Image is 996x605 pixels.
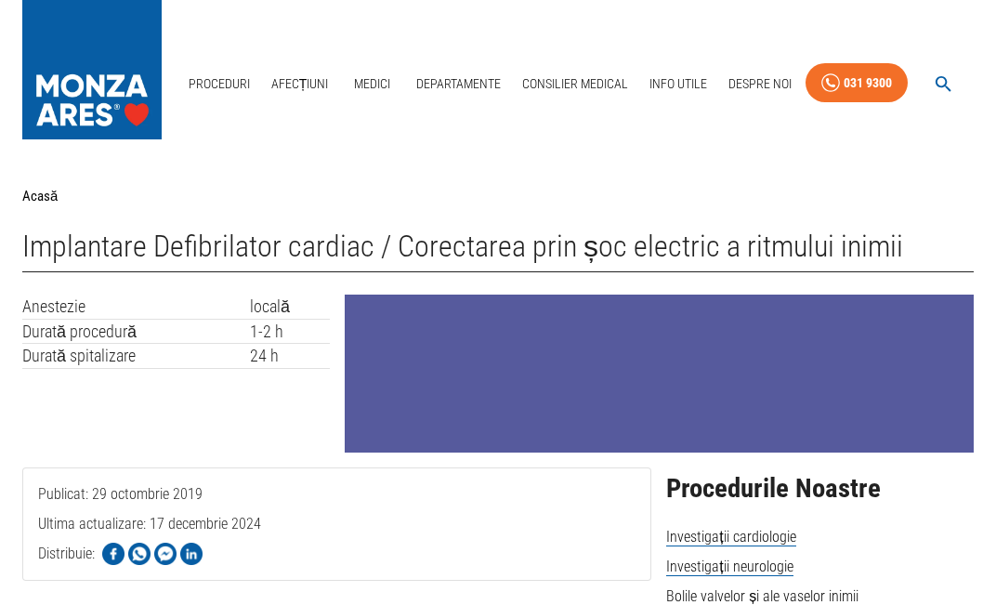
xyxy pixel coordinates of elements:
[250,295,330,319] td: locală
[181,65,257,103] a: Proceduri
[666,558,793,576] span: Investigații neurologie
[154,543,177,565] img: Share on Facebook Messenger
[250,344,330,369] td: 24 h
[38,485,203,577] span: Publicat: 29 octombrie 2019
[180,543,203,565] img: Share on LinkedIn
[721,65,799,103] a: Despre Noi
[342,65,401,103] a: Medici
[22,344,250,369] td: Durată spitalizare
[102,543,124,565] img: Share on Facebook
[642,65,714,103] a: Info Utile
[515,65,636,103] a: Consilier Medical
[22,319,250,344] td: Durată procedură
[22,295,250,319] td: Anestezie
[844,72,892,95] div: 031 9300
[22,230,974,272] h1: Implantare Defibrilator cardiac / Corectarea prin șoc electric a ritmului inimii
[22,186,58,207] p: Acasă
[264,65,336,103] a: Afecțiuni
[666,474,974,504] h2: Procedurile Noastre
[38,543,95,565] p: Distribuie:
[250,319,330,344] td: 1-2 h
[666,528,795,546] span: Investigații cardiologie
[806,63,908,103] a: 031 9300
[409,65,508,103] a: Departamente
[128,543,151,565] img: Share on WhatsApp
[22,186,974,207] nav: breadcrumb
